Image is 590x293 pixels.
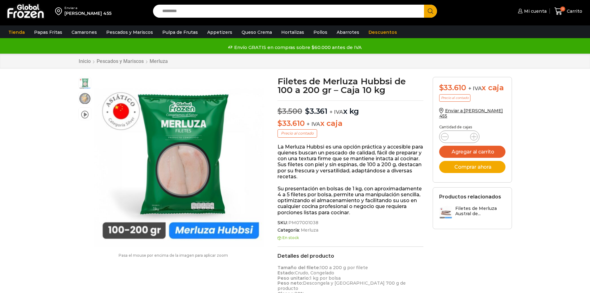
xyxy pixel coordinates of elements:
a: Pollos [310,26,330,38]
a: Queso Crema [238,26,275,38]
div: x caja [439,83,505,92]
div: [PERSON_NAME] 455 [64,10,111,16]
div: Enviar a [64,6,111,10]
bdi: 33.610 [278,119,304,128]
a: Tienda [5,26,28,38]
a: Mi cuenta [516,5,547,17]
p: Su presentación en bolsas de 1 kg, con aproximadamente 4 a 5 filetes por bolsa, permite una manip... [278,186,423,215]
h1: Filetes de Merluza Hubbsi de 100 a 200 gr – Caja 10 kg [278,77,423,94]
h2: Productos relacionados [439,194,501,200]
a: Descuentos [365,26,400,38]
span: Carrito [565,8,582,14]
img: address-field-icon.svg [55,6,64,16]
a: Abarrotes [334,26,362,38]
strong: Peso unitario: [278,275,310,281]
a: Camarones [68,26,100,38]
span: Categoría: [278,228,423,233]
span: $ [278,119,282,128]
strong: Estado: [278,270,295,276]
p: Cantidad de cajas [439,125,505,129]
img: filete de merluza [94,77,264,247]
nav: Breadcrumb [78,58,168,64]
p: Precio al contado [439,94,470,102]
button: Comprar ahora [439,161,505,173]
p: La Merluza Hubbsi es una opción práctica y accesible para quienes buscan un pescado de calidad, f... [278,144,423,180]
span: SKU: [278,220,423,225]
button: Agregar al carrito [439,146,505,158]
span: $ [278,107,282,116]
a: Hortalizas [278,26,307,38]
a: Pescados y Mariscos [103,26,156,38]
a: Enviar a [PERSON_NAME] 455 [439,108,503,119]
strong: Tamaño del filete: [278,265,320,270]
span: + IVA [307,121,320,127]
a: Inicio [78,58,91,64]
h3: Filetes de Merluza Austral de... [455,206,505,216]
span: $ [305,107,310,116]
a: Pulpa de Frutas [159,26,201,38]
span: $ [439,83,444,92]
input: Product quantity [453,132,465,141]
button: Search button [424,5,437,18]
p: Pasa el mouse por encima de la imagen para aplicar zoom [78,253,269,258]
p: x caja [278,119,423,128]
span: 0 [560,7,565,11]
span: + IVA [468,85,482,91]
div: 1 / 3 [94,77,264,247]
bdi: 3.361 [305,107,327,116]
a: Filetes de Merluza Austral de... [439,206,505,219]
p: En stock [278,236,423,240]
span: + IVA [330,109,343,115]
h2: Detalles del producto [278,253,423,259]
strong: Peso neto: [278,280,303,286]
a: Merluza [149,58,168,64]
a: 0 Carrito [553,4,584,19]
a: Appetizers [204,26,235,38]
p: Precio al contado [278,129,317,137]
bdi: 3.500 [278,107,302,116]
a: Merluza [300,228,318,233]
p: x kg [278,100,423,116]
span: Mi cuenta [522,8,547,14]
span: plato-merluza [79,92,91,105]
span: filete de merluza [79,77,91,90]
a: Pescados y Mariscos [96,58,144,64]
a: Papas Fritas [31,26,65,38]
span: PM07001038 [287,220,318,225]
bdi: 33.610 [439,83,466,92]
